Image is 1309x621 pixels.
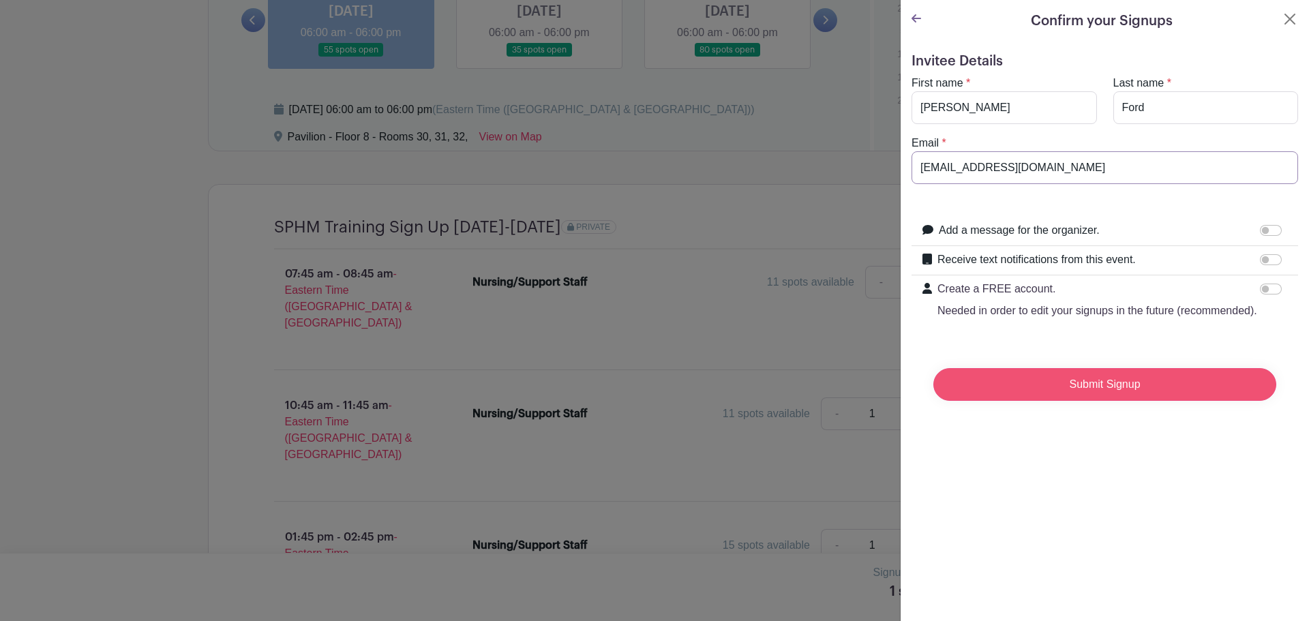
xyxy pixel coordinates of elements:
[937,303,1257,319] p: Needed in order to edit your signups in the future (recommended).
[912,53,1298,70] h5: Invitee Details
[937,281,1257,297] p: Create a FREE account.
[1282,11,1298,27] button: Close
[912,135,939,151] label: Email
[933,368,1276,401] input: Submit Signup
[1031,11,1173,31] h5: Confirm your Signups
[937,252,1136,268] label: Receive text notifications from this event.
[1113,75,1164,91] label: Last name
[912,75,963,91] label: First name
[939,222,1100,239] label: Add a message for the organizer.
